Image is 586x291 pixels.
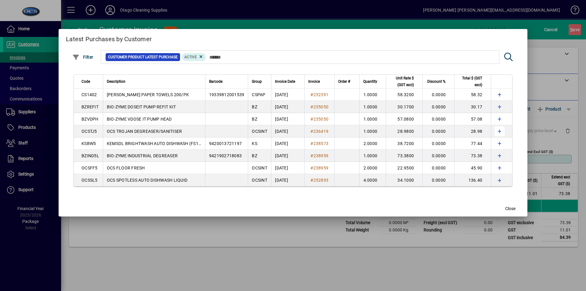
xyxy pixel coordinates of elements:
span: Invoice Date [275,78,295,85]
span: Code [81,78,90,85]
span: 236419 [313,129,329,134]
td: [DATE] [271,162,304,174]
a: #238959 [308,152,331,159]
a: #232391 [308,91,331,98]
td: 2.0000 [359,162,386,174]
td: 1.0000 [359,150,386,162]
td: 1.0000 [359,101,386,113]
span: Invoice [308,78,320,85]
span: # [310,153,313,158]
span: # [310,141,313,146]
span: BIO-ZYME INDUSTRIAL DEGREASER [107,153,178,158]
div: Description [107,78,201,85]
span: Unit Rate $ (GST excl) [390,75,414,88]
button: Close [501,203,520,214]
td: [DATE] [271,125,304,137]
span: 238573 [313,141,329,146]
span: # [310,117,313,122]
span: CS1402 [81,92,97,97]
div: Code [81,78,99,85]
td: 28.9800 [386,125,422,137]
span: BZ [252,104,257,109]
td: 28.98 [454,125,491,137]
span: OCSINT [252,129,267,134]
div: Quantity [363,78,383,85]
td: 1.0000 [359,89,386,101]
a: #252893 [308,177,331,184]
span: BZREFIT [81,104,99,109]
span: 235050 [313,117,329,122]
span: OCSINT [252,178,267,183]
span: 238959 [313,153,329,158]
td: 77.44 [454,137,491,150]
span: Active [184,55,197,59]
mat-chip: Product Activation Status: Active [182,53,206,61]
td: 22.9500 [386,162,422,174]
td: 0.0000 [422,174,454,186]
a: #238959 [308,165,331,171]
td: 0.0000 [422,162,454,174]
span: Quantity [363,78,377,85]
span: OCSINT [252,166,267,170]
td: 58.32 [454,89,491,101]
td: 38.7200 [386,137,422,150]
a: #235050 [308,104,331,110]
td: 45.90 [454,162,491,174]
td: 30.17 [454,101,491,113]
div: Discount % [426,78,451,85]
td: 4.0000 [359,174,386,186]
td: 30.1700 [386,101,422,113]
span: # [310,129,313,134]
span: OCSTJ5 [81,129,97,134]
h2: Latest Purchases by Customer [59,29,527,47]
td: 0.0000 [422,113,454,125]
div: Barcode [209,78,244,85]
span: Total $ (GST excl) [458,75,482,88]
span: # [310,166,313,170]
span: CSPAP [252,92,265,97]
div: Group [252,78,267,85]
span: Filter [72,55,93,60]
td: 1.0000 [359,125,386,137]
span: Customer Product Latest Purchase [108,54,178,60]
span: 19339812001539 [209,92,244,97]
span: BZ [252,117,257,122]
span: OCS FLOOR FRESH [107,166,145,170]
button: Filter [71,52,95,63]
td: [DATE] [271,89,304,101]
span: 9420013721197 [209,141,242,146]
span: Discount % [427,78,446,85]
td: 73.38 [454,150,491,162]
td: 136.40 [454,174,491,186]
div: Invoice Date [275,78,301,85]
td: 57.0800 [386,113,422,125]
span: BIO-ZYME DOSEIT PUMP REFIT KIT [107,104,176,109]
td: 2.0000 [359,137,386,150]
td: [DATE] [271,101,304,113]
span: BZ [252,153,257,158]
span: # [310,92,313,97]
span: Description [107,78,125,85]
span: # [310,178,313,183]
span: KEMSOL BRIGHTWASH AUTO DISHWASH (FS13) [107,141,203,146]
span: Group [252,78,262,85]
span: 232391 [313,92,329,97]
span: BZIND5L [81,153,99,158]
span: 252893 [313,178,329,183]
span: OCS SPOTLESS AUTO DISHWASH LIQUID [107,178,187,183]
span: BZVDPH [81,117,99,122]
div: Total $ (GST excl) [458,75,488,88]
span: 235050 [313,104,329,109]
span: KS [252,141,257,146]
td: 0.0000 [422,150,454,162]
a: #238573 [308,140,331,147]
td: 0.0000 [422,137,454,150]
span: KSBW5 [81,141,96,146]
td: [DATE] [271,174,304,186]
span: 9421902718083 [209,153,242,158]
span: # [310,104,313,109]
div: Unit Rate $ (GST excl) [390,75,419,88]
td: [DATE] [271,137,304,150]
td: [DATE] [271,113,304,125]
div: Invoice [308,78,331,85]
